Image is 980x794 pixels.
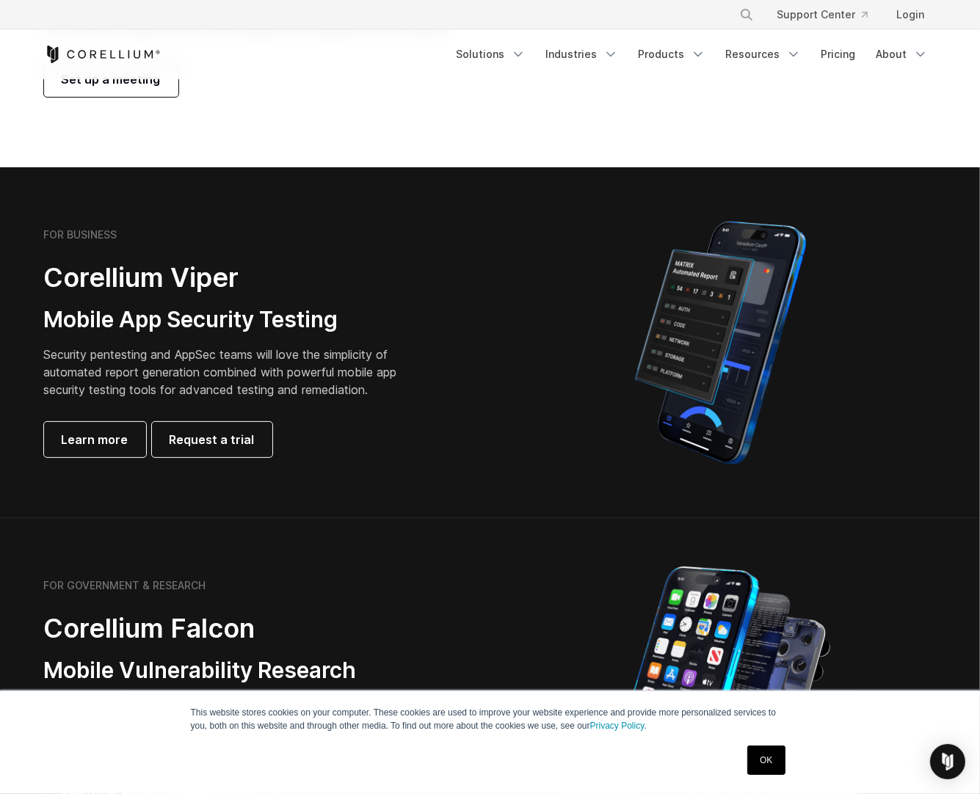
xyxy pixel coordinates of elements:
[868,41,937,68] a: About
[630,41,714,68] a: Products
[44,62,178,97] a: Set up a meeting
[766,1,879,28] a: Support Center
[722,1,937,28] div: Navigation Menu
[448,41,534,68] a: Solutions
[930,744,965,779] div: Open Intercom Messenger
[44,657,455,685] h3: Mobile Vulnerability Research
[448,41,937,68] div: Navigation Menu
[44,346,420,398] p: Security pentesting and AppSec teams will love the simplicity of automated report generation comb...
[44,579,206,592] h6: FOR GOVERNMENT & RESEARCH
[191,706,790,732] p: This website stores cookies on your computer. These cookies are used to improve your website expe...
[170,431,255,448] span: Request a trial
[62,431,128,448] span: Learn more
[44,612,455,645] h2: Corellium Falcon
[44,228,117,241] h6: FOR BUSINESS
[152,422,272,457] a: Request a trial
[44,422,146,457] a: Learn more
[610,214,831,471] img: Corellium MATRIX automated report on iPhone showing app vulnerability test results across securit...
[747,746,785,775] a: OK
[44,45,161,63] a: Corellium Home
[590,721,647,731] a: Privacy Policy.
[733,1,760,28] button: Search
[885,1,937,28] a: Login
[44,261,420,294] h2: Corellium Viper
[813,41,865,68] a: Pricing
[717,41,810,68] a: Resources
[62,70,161,88] span: Set up a meeting
[44,306,420,334] h3: Mobile App Security Testing
[537,41,627,68] a: Industries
